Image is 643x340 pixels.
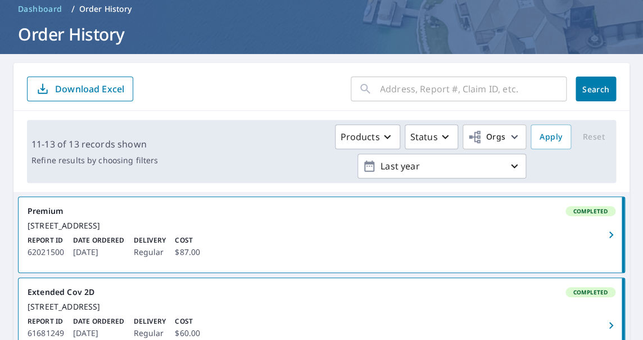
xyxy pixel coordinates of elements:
p: Date Ordered [73,316,124,326]
p: Refine results by choosing filters [31,155,158,165]
a: PremiumCompleted[STREET_ADDRESS]Report ID62021500Date Ordered[DATE]DeliveryRegularCost$87.00 [19,197,624,272]
p: Last year [376,156,508,176]
li: / [71,2,75,16]
button: Last year [357,154,526,178]
div: [STREET_ADDRESS] [28,302,615,312]
span: Completed [567,288,614,296]
p: Products [340,130,379,144]
p: Regular [133,245,166,259]
p: Date Ordered [73,235,124,245]
p: Delivery [133,316,166,326]
p: [DATE] [73,245,124,259]
span: Orgs [468,130,505,144]
span: Apply [540,130,562,144]
p: $60.00 [175,326,200,340]
p: Order History [79,3,132,15]
input: Address, Report #, Claim ID, etc. [380,73,567,105]
p: 62021500 [28,245,64,259]
div: Premium [28,206,615,216]
span: Search [585,84,607,95]
p: Delivery [133,235,166,245]
h1: Order History [13,23,630,46]
p: Status [410,130,437,144]
p: Regular [133,326,166,340]
button: Search [576,77,616,101]
p: Download Excel [55,83,124,95]
button: Products [335,124,400,149]
span: Dashboard [18,3,62,15]
p: Report ID [28,316,64,326]
p: Cost [175,235,200,245]
div: Extended Cov 2D [28,287,615,297]
p: Cost [175,316,200,326]
button: Apply [531,124,571,149]
p: [DATE] [73,326,124,340]
p: $87.00 [175,245,200,259]
button: Download Excel [27,77,133,101]
p: 11-13 of 13 records shown [31,137,158,151]
p: 61681249 [28,326,64,340]
div: [STREET_ADDRESS] [28,221,615,231]
button: Status [405,124,458,149]
p: Report ID [28,235,64,245]
span: Completed [567,207,614,215]
button: Orgs [463,124,526,149]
